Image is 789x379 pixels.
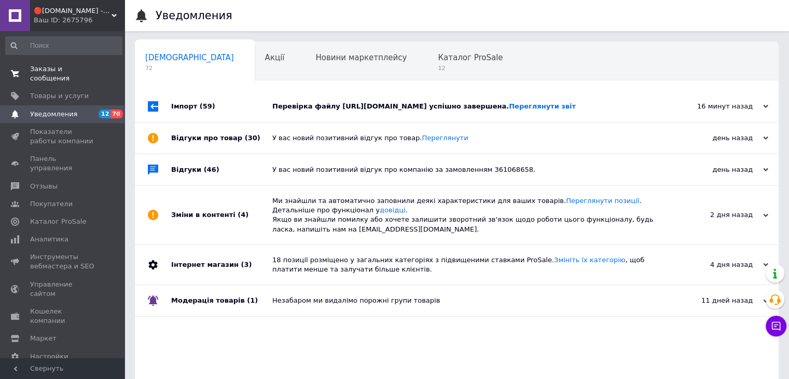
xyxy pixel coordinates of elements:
[30,154,96,173] span: Панель управления
[272,296,665,305] div: Незабаром ми видалімо порожні групи товарів
[422,134,468,142] a: Переглянути
[30,252,96,271] span: Инструменты вебмастера и SEO
[380,206,406,214] a: довідці
[5,36,122,55] input: Поиск
[665,133,768,143] div: день назад
[438,53,503,62] span: Каталог ProSale
[30,307,96,326] span: Кошелек компании
[99,110,110,118] span: 12
[34,6,112,16] span: 🔴WATTRA.COM.UA - дело техники...
[200,102,215,110] span: (59)
[30,199,73,209] span: Покупатели
[272,255,665,274] div: 18 позиції розміщено у загальних категоріях з підвищеними ставками ProSale. , щоб платити менше т...
[30,217,86,226] span: Каталог ProSale
[204,166,219,173] span: (46)
[245,134,260,142] span: (30)
[30,127,96,146] span: Показатели работы компании
[272,133,665,143] div: У вас новий позитивний відгук про товар.
[34,16,124,25] div: Ваш ID: 2675796
[665,102,768,111] div: 16 минут назад
[554,256,626,264] a: Змініть їх категорію
[110,110,122,118] span: 70
[30,91,89,101] span: Товары и услуги
[665,210,768,220] div: 2 дня назад
[30,64,96,83] span: Заказы и сообщения
[171,154,272,185] div: Відгуки
[30,235,68,244] span: Аналитика
[30,110,77,119] span: Уведомления
[315,53,407,62] span: Новини маркетплейсу
[272,196,665,234] div: Ми знайшли та автоматично заповнили деякі характеристики для ваших товарів. . Детальніше про функ...
[665,296,768,305] div: 11 дней назад
[171,123,272,154] div: Відгуки про товар
[171,285,272,316] div: Модерація товарів
[171,245,272,285] div: Інтернет магазин
[665,260,768,269] div: 4 дня назад
[665,165,768,174] div: день назад
[145,64,234,72] span: 72
[247,296,258,304] span: (1)
[265,53,285,62] span: Акції
[171,91,272,122] div: Імпорт
[30,352,68,361] span: Настройки
[156,9,232,22] h1: Уведомления
[171,186,272,245] div: Зміни в контенті
[509,102,576,110] a: Переглянути звіт
[30,280,96,299] span: Управление сайтом
[766,316,786,336] button: Чат с покупателем
[30,334,57,343] span: Маркет
[238,211,248,219] span: (4)
[272,102,665,111] div: Перевірка файлу [URL][DOMAIN_NAME] успішно завершена.
[241,261,252,268] span: (3)
[566,197,639,205] a: Переглянути позиції
[272,165,665,174] div: У вас новий позитивний відгук про компанію за замовленням 361068658.
[438,64,503,72] span: 12
[145,53,234,62] span: [DEMOGRAPHIC_DATA]
[30,182,58,191] span: Отзывы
